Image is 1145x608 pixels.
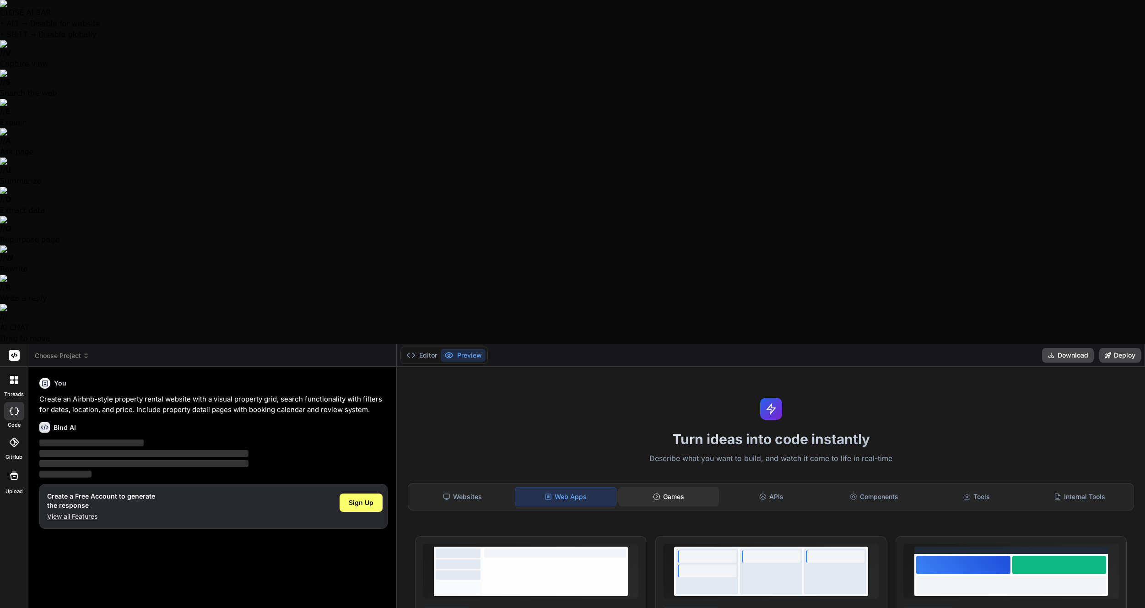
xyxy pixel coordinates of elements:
span: ‌ [39,440,144,446]
label: threads [4,391,24,398]
span: ‌ [39,471,92,478]
p: Describe what you want to build, and watch it come to life in real-time [402,453,1140,465]
button: Download [1042,348,1094,363]
div: Websites [412,487,513,506]
label: code [8,421,21,429]
div: APIs [721,487,821,506]
h1: Turn ideas into code instantly [402,431,1140,447]
p: Create an Airbnb-style property rental website with a visual property grid, search functionality ... [39,394,388,415]
span: ‌ [39,460,248,467]
span: Sign Up [349,498,373,507]
div: Internal Tools [1029,487,1130,506]
button: Editor [403,349,441,362]
h6: Bind AI [54,423,76,432]
label: GitHub [5,453,22,461]
h6: You [54,379,66,388]
div: Components [824,487,924,506]
button: Preview [441,349,486,362]
div: Web Apps [515,487,616,506]
div: Tools [926,487,1027,506]
p: View all Features [47,512,155,521]
h1: Create a Free Account to generate the response [47,492,155,510]
div: Games [618,487,719,506]
span: Choose Project [35,351,89,360]
button: Deploy [1099,348,1141,363]
span: ‌ [39,450,248,457]
label: Upload [5,488,23,495]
